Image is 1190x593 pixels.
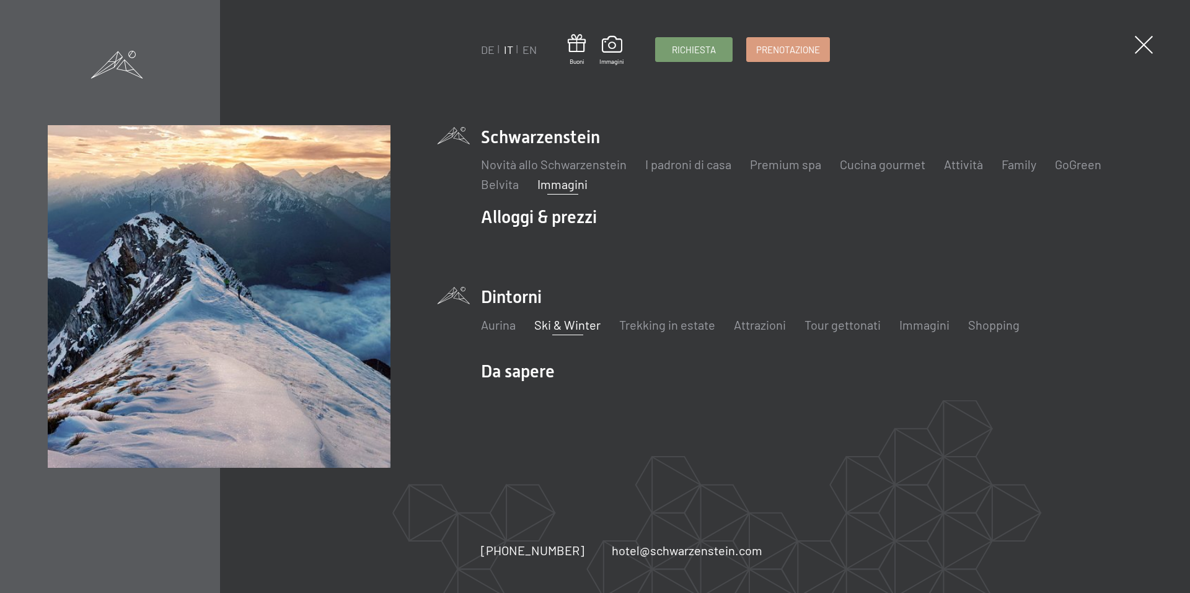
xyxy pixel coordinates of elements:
a: hotel@schwarzenstein.com [612,542,762,559]
a: DE [481,43,495,56]
a: Buoni [568,34,586,66]
a: Cucina gourmet [840,157,925,172]
a: Family [1002,157,1036,172]
a: Attrazioni [734,317,786,332]
a: Premium spa [750,157,821,172]
a: Prenotazione [747,38,829,61]
span: Buoni [568,57,586,66]
a: Aurina [481,317,516,332]
span: Richiesta [672,43,716,56]
a: Immagini [899,317,950,332]
a: Ski & Winter [534,317,601,332]
a: Attività [944,157,983,172]
a: IT [504,43,513,56]
a: Trekking in estate [619,317,715,332]
a: Richiesta [656,38,732,61]
a: Immagini [599,36,624,66]
a: Novità allo Schwarzenstein [481,157,627,172]
a: I padroni di casa [645,157,731,172]
span: Prenotazione [756,43,820,56]
a: EN [522,43,537,56]
a: Belvita [481,177,519,191]
span: [PHONE_NUMBER] [481,543,584,558]
a: Immagini [537,177,588,191]
span: Immagini [599,57,624,66]
a: Shopping [968,317,1020,332]
a: Tour gettonati [804,317,881,332]
a: [PHONE_NUMBER] [481,542,584,559]
a: GoGreen [1055,157,1101,172]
